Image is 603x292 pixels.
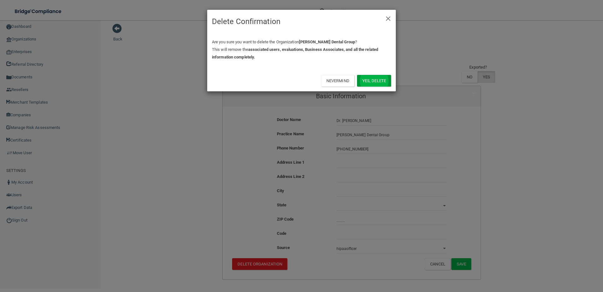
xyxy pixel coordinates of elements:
[357,75,391,87] button: Yes, delete
[385,11,391,24] span: ×
[321,75,354,87] button: Nevermind
[212,38,391,61] p: Are you sure you want to delete the Organization ? This will remove the
[212,47,378,59] b: associated users, evaluations, Business Associates, and all the related information completely.
[299,40,355,44] strong: [PERSON_NAME] Dental Group
[212,15,391,28] h4: Delete Confirmation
